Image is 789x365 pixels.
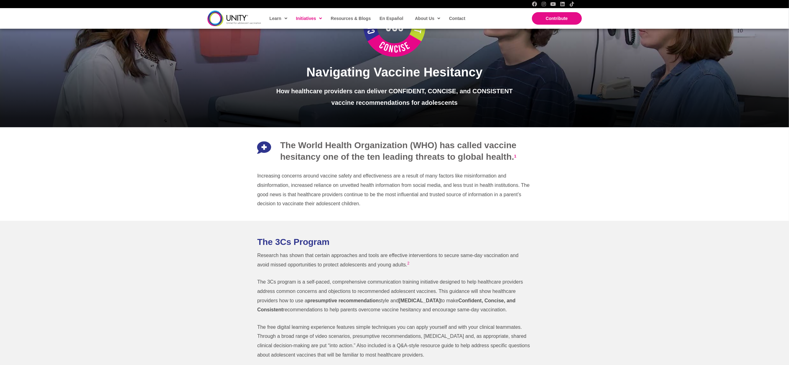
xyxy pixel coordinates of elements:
span: Learn [270,14,287,23]
p: Research has shown that certain approaches and tools are effective interventions to secure same-d... [257,251,532,269]
p: The free digital learning experience features simple techniques you can apply yourself and with y... [257,323,532,360]
a: Facebook [532,2,537,7]
span: Initiatives [296,14,322,23]
a: 2 [407,261,410,265]
strong: [MEDICAL_DATA] [399,298,441,303]
a: TikTok [570,2,575,7]
a: 1 [514,152,516,162]
p: Increasing concerns around vaccine safety and effectiveness are a result of many factors like mis... [257,171,532,208]
a: YouTube [551,2,556,7]
a: Contribute [532,12,582,25]
span: Resources & Blogs [331,16,371,21]
span: Contribute [546,16,568,21]
a: Instagram [542,2,547,7]
a: Contact [446,11,468,26]
p: The 3Cs program is a self-paced, comprehensive communication training initiative designed to help... [257,277,532,314]
span: En Español [380,16,403,21]
span: About Us [415,14,440,23]
strong: presumptive recommendation [307,298,379,303]
p: How healthcare providers can deliver CONFIDENT, CONCISE, and CONSISTENT vaccine recommendations f... [266,85,524,109]
a: LinkedIn [560,2,565,7]
a: About Us [412,11,443,26]
a: Resources & Blogs [328,11,373,26]
span: Contact [449,16,465,21]
span: Navigating Vaccine Hesitancy [306,65,483,79]
span: The 3Cs Program [257,237,330,247]
a: En Español [377,11,406,26]
span: The World Health Organization (WHO) has called vaccine hesitancy one of the ten leading threats t... [280,140,516,161]
sup: 1 [514,154,516,158]
img: unity-logo-dark [207,11,261,26]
